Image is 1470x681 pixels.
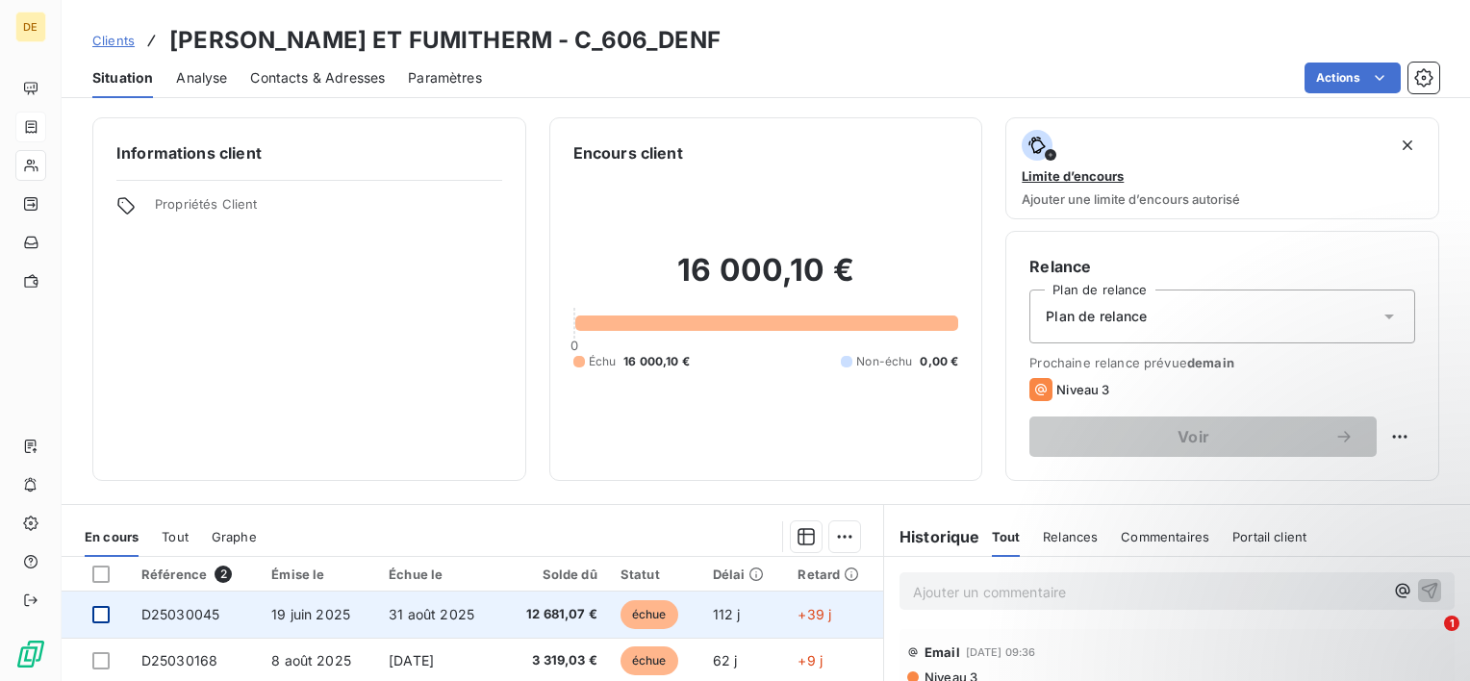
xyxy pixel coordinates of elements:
span: [DATE] 09:36 [966,646,1036,658]
span: 19 juin 2025 [271,606,350,622]
div: Retard [798,567,872,582]
span: Tout [992,529,1021,544]
div: Délai [713,567,775,582]
h6: Encours client [573,141,683,164]
span: Ajouter une limite d’encours autorisé [1022,191,1240,207]
span: 0 [570,338,578,353]
span: 16 000,10 € [623,353,690,370]
span: 62 j [713,652,738,668]
h6: Historique [884,525,980,548]
span: Relances [1043,529,1098,544]
div: Solde dû [513,567,597,582]
span: Niveau 3 [1056,382,1109,397]
button: Limite d’encoursAjouter une limite d’encours autorisé [1005,117,1439,219]
span: 8 août 2025 [271,652,351,668]
span: 2 [215,566,232,583]
span: Paramètres [408,68,482,88]
span: D25030168 [141,652,217,668]
span: Plan de relance [1046,307,1147,326]
span: Contacts & Adresses [250,68,385,88]
span: demain [1187,355,1234,370]
span: En cours [85,529,139,544]
h3: [PERSON_NAME] ET FUMITHERM - C_606_DENF [169,23,721,58]
span: D25030045 [141,606,219,622]
iframe: Intercom notifications message [1085,494,1470,629]
span: Non-échu [856,353,912,370]
span: 0,00 € [920,353,958,370]
span: échue [621,646,678,675]
span: Limite d’encours [1022,168,1124,184]
span: Tout [162,529,189,544]
img: Logo LeanPay [15,639,46,669]
h6: Relance [1029,255,1415,278]
div: Référence [141,566,248,583]
button: Actions [1305,63,1401,93]
span: Propriétés Client [155,196,502,223]
span: 1 [1444,616,1459,631]
a: Clients [92,31,135,50]
h2: 16 000,10 € [573,251,959,309]
span: 112 j [713,606,741,622]
div: Statut [621,567,690,582]
span: +39 j [798,606,831,622]
span: Graphe [212,529,257,544]
div: DE [15,12,46,42]
span: Voir [1052,429,1334,444]
div: Émise le [271,567,366,582]
span: Situation [92,68,153,88]
span: 12 681,07 € [513,605,597,624]
button: Voir [1029,416,1377,457]
span: Email [925,644,960,660]
span: Clients [92,33,135,48]
span: Échu [589,353,617,370]
span: Analyse [176,68,227,88]
span: échue [621,600,678,629]
div: Échue le [389,567,490,582]
span: [DATE] [389,652,434,668]
iframe: Intercom live chat [1405,616,1451,662]
span: +9 j [798,652,823,668]
span: Prochaine relance prévue [1029,355,1415,370]
h6: Informations client [116,141,502,164]
span: 3 319,03 € [513,651,597,670]
span: 31 août 2025 [389,606,474,622]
